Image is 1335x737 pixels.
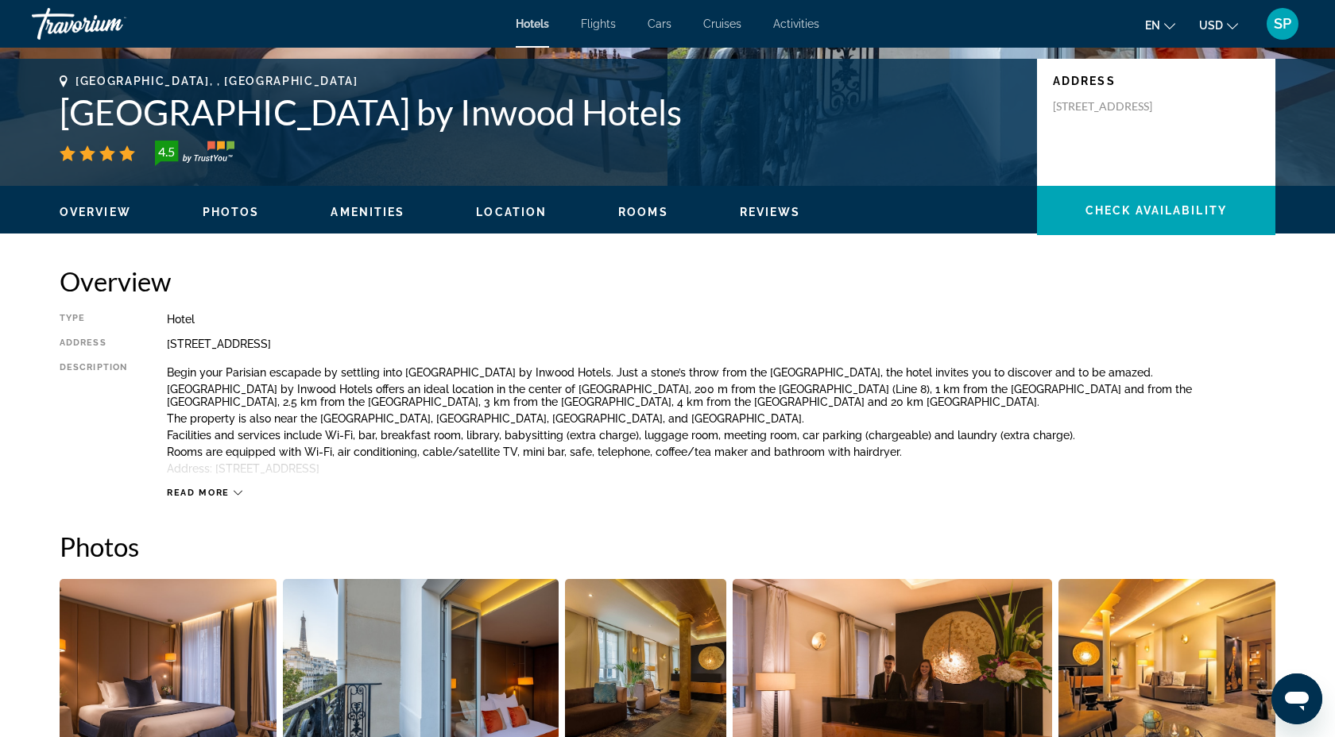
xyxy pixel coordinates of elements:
h2: Overview [60,265,1275,297]
button: Overview [60,205,131,219]
div: Address [60,338,127,350]
p: Address [1053,75,1260,87]
div: Type [60,313,127,326]
span: en [1145,19,1160,32]
span: Location [476,206,547,218]
span: Read more [167,488,230,498]
button: Rooms [618,205,668,219]
span: [GEOGRAPHIC_DATA], , [GEOGRAPHIC_DATA] [75,75,358,87]
div: Hotel [167,313,1275,326]
button: Reviews [740,205,801,219]
p: [STREET_ADDRESS] [1053,99,1180,114]
button: Location [476,205,547,219]
iframe: Button to launch messaging window [1271,673,1322,724]
span: Reviews [740,206,801,218]
p: The property is also near the [GEOGRAPHIC_DATA], [GEOGRAPHIC_DATA], [GEOGRAPHIC_DATA], and [GEOGR... [167,412,1275,425]
a: Hotels [516,17,549,30]
p: Begin your Parisian escapade by settling into [GEOGRAPHIC_DATA] by Inwood Hotels. Just a stone’s ... [167,366,1275,379]
div: Description [60,362,127,479]
span: SP [1274,16,1291,32]
a: Flights [581,17,616,30]
button: Photos [203,205,260,219]
button: Change language [1145,14,1175,37]
h1: [GEOGRAPHIC_DATA] by Inwood Hotels [60,91,1021,133]
button: Check Availability [1037,186,1275,235]
p: [GEOGRAPHIC_DATA] by Inwood Hotels offers an ideal location in the center of [GEOGRAPHIC_DATA], 2... [167,383,1275,408]
span: Overview [60,206,131,218]
span: USD [1199,19,1223,32]
div: [STREET_ADDRESS] [167,338,1275,350]
div: 4.5 [150,142,182,161]
button: Amenities [331,205,404,219]
a: Activities [773,17,819,30]
a: Cruises [703,17,741,30]
img: trustyou-badge-hor.svg [155,141,234,166]
span: Rooms [618,206,668,218]
span: Photos [203,206,260,218]
button: Read more [167,487,242,499]
button: Change currency [1199,14,1238,37]
a: Travorium [32,3,191,44]
span: Check Availability [1085,204,1227,217]
a: Cars [648,17,671,30]
button: User Menu [1262,7,1303,41]
span: Amenities [331,206,404,218]
p: Facilities and services include Wi-Fi, bar, breakfast room, library, babysitting (extra charge), ... [167,429,1275,442]
h2: Photos [60,531,1275,562]
p: Rooms are equipped with Wi-Fi, air conditioning, cable/satellite TV, mini bar, safe, telephone, c... [167,446,1275,458]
